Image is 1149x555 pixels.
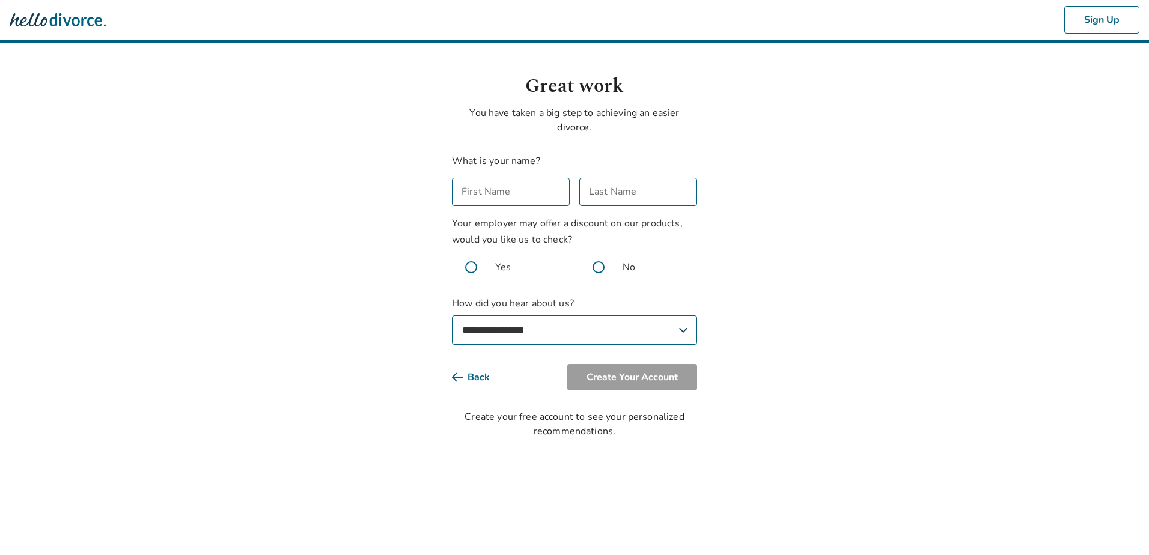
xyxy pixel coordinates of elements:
select: How did you hear about us? [452,315,697,345]
label: What is your name? [452,154,540,168]
h1: Great work [452,72,697,101]
button: Back [452,364,509,390]
button: Sign Up [1064,6,1139,34]
span: Your employer may offer a discount on our products, would you like us to check? [452,217,683,246]
label: How did you hear about us? [452,296,697,345]
p: You have taken a big step to achieving an easier divorce. [452,106,697,135]
span: Yes [495,260,511,274]
img: Hello Divorce Logo [10,8,106,32]
iframe: Chat Widget [1089,497,1149,555]
button: Create Your Account [567,364,697,390]
span: No [623,260,635,274]
div: Create your free account to see your personalized recommendations. [452,410,697,438]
